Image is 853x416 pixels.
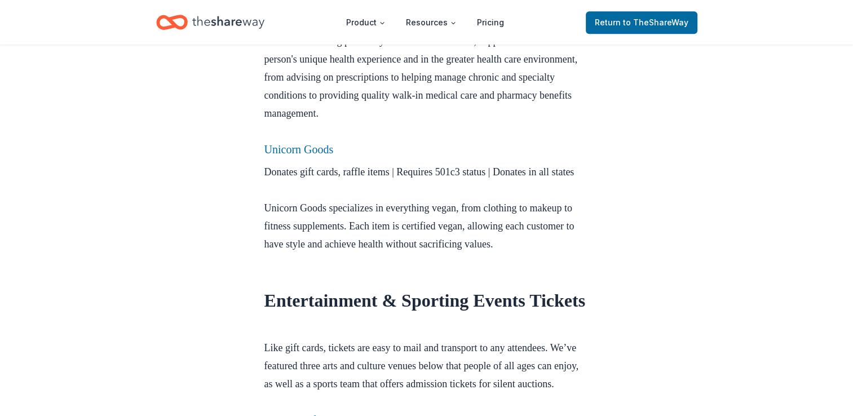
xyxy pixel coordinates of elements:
button: Resources [397,11,466,34]
a: Unicorn Goods [264,143,334,156]
span: to TheShareWay [623,17,688,27]
p: Donates gift cards, raffle items | Requires 501c3 status | Donates in all states [264,163,589,199]
p: CVS is reinventing pharmacy to have a more active, supportive role in each person's unique health... [264,32,589,140]
h1: Entertainment & Sporting Events Tickets [264,289,589,334]
span: Return [595,16,688,29]
a: Returnto TheShareWay [586,11,697,34]
button: Product [337,11,395,34]
p: Like gift cards, tickets are easy to mail and transport to any attendees. We’ve featured three ar... [264,339,589,411]
a: Home [156,9,264,36]
nav: Main [337,9,513,36]
a: Pricing [468,11,513,34]
p: Unicorn Goods specializes in everything vegan, from clothing to makeup to fitness supplements. Ea... [264,199,589,289]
